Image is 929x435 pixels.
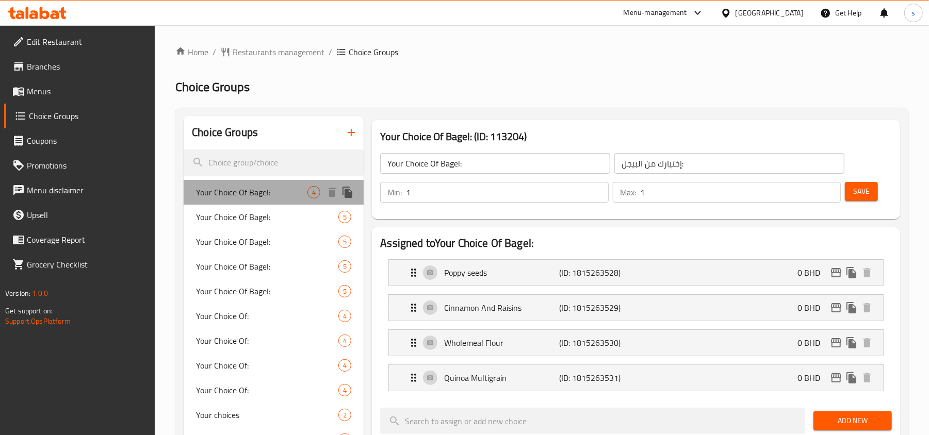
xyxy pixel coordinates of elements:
input: search [380,408,805,434]
div: Expand [389,365,883,391]
span: Coverage Report [27,233,147,246]
span: Restaurants management [233,46,324,58]
a: Choice Groups [4,104,155,128]
p: (ID: 1815263531) [560,372,637,384]
li: Expand [380,290,892,325]
div: Your Choice Of Bagel:5 [184,229,364,254]
span: 4 [339,311,351,321]
span: Version: [5,287,30,300]
div: Expand [389,260,883,286]
span: Your Choice Of Bagel: [196,285,338,297]
div: Choices [338,211,351,223]
span: Get support on: [5,304,53,317]
div: Expand [389,330,883,356]
p: Cinnamon And Raisins [444,302,559,314]
div: Choices [338,334,351,347]
span: 5 [339,237,351,247]
div: Choices [338,285,351,297]
div: Choices [307,186,320,198]
a: Grocery Checklist [4,252,155,277]
span: Menu disclaimer [27,184,147,196]
div: Choices [338,310,351,322]
span: Your Choice Of Bagel: [196,236,338,248]
button: delete [859,370,875,386]
a: Coverage Report [4,227,155,252]
span: 2 [339,410,351,420]
div: Choices [338,384,351,396]
a: Menus [4,79,155,104]
p: Wholemeal Flour [444,337,559,349]
input: search [184,149,364,176]
span: Your choices [196,409,338,421]
span: Your Choice Of Bagel: [196,211,338,223]
button: edit [828,370,844,386]
span: Your Choice Of: [196,359,338,372]
div: Expand [389,295,883,321]
h3: Your Choice Of Bagel: (ID: 113204) [380,128,892,145]
span: 4 [308,188,320,197]
button: delete [859,265,875,280]
button: edit [828,335,844,350]
span: Choice Groups [175,75,250,98]
p: 0 BHD [797,302,828,314]
span: 5 [339,262,351,272]
button: edit [828,300,844,315]
p: Poppy seeds [444,266,559,279]
p: 0 BHD [797,337,828,349]
span: Your Choice Of: [196,310,338,322]
p: Max: [620,186,636,198]
span: 5 [339,287,351,296]
a: Edit Restaurant [4,29,155,54]
button: duplicate [844,265,859,280]
div: Choices [338,236,351,248]
button: duplicate [340,185,355,200]
a: Branches [4,54,155,79]
span: Your Choice Of: [196,384,338,396]
div: Your Choice Of:4 [184,378,364,403]
h2: Assigned to Your Choice Of Bagel: [380,236,892,251]
a: Promotions [4,153,155,178]
h2: Choice Groups [192,125,258,140]
span: Your Choice Of Bagel: [196,186,307,198]
p: 0 BHD [797,266,828,279]
button: duplicate [844,335,859,350]
p: (ID: 1815263530) [560,337,637,349]
p: (ID: 1815263529) [560,302,637,314]
span: 5 [339,212,351,222]
a: Coupons [4,128,155,153]
span: Upsell [27,209,147,221]
p: 0 BHD [797,372,828,384]
button: delete [324,185,340,200]
span: Add New [822,414,884,427]
span: Menus [27,85,147,97]
div: Your Choice Of:4 [184,304,364,328]
div: Your Choice Of Bagel:5 [184,254,364,279]
button: delete [859,300,875,315]
button: Save [845,182,878,201]
p: Min: [387,186,402,198]
div: Choices [338,409,351,421]
span: 4 [339,386,351,395]
button: delete [859,335,875,350]
p: (ID: 1815263528) [560,266,637,279]
nav: breadcrumb [175,46,908,58]
button: edit [828,265,844,280]
span: Your Choice Of: [196,334,338,347]
li: / [213,46,216,58]
li: Expand [380,255,892,290]
div: Menu-management [624,7,687,19]
button: duplicate [844,300,859,315]
div: Your Choice Of Bagel:5 [184,205,364,229]
span: Grocery Checklist [27,258,147,271]
div: Choices [338,260,351,273]
button: Add New [813,411,892,430]
div: Your choices2 [184,403,364,427]
span: Choice Groups [349,46,398,58]
p: Quinoa Multigrain [444,372,559,384]
div: Your Choice Of Bagel:5 [184,279,364,304]
span: Your Choice Of Bagel: [196,260,338,273]
span: Edit Restaurant [27,36,147,48]
div: Your Choice Of:4 [184,353,364,378]
span: 1.0.0 [32,287,48,300]
div: Choices [338,359,351,372]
